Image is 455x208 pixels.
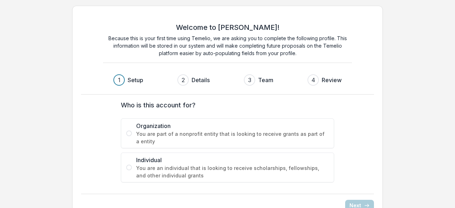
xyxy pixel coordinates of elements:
span: Individual [136,156,329,164]
span: You are part of a nonprofit entity that is looking to receive grants as part of a entity [136,130,329,145]
h2: Welcome to [PERSON_NAME]! [176,23,279,32]
div: 2 [182,76,185,84]
h3: Setup [128,76,143,84]
div: 1 [118,76,121,84]
h3: Review [322,76,342,84]
span: Organization [136,122,329,130]
p: Because this is your first time using Temelio, we are asking you to complete the following profil... [103,34,352,57]
div: 4 [311,76,315,84]
h3: Details [192,76,210,84]
span: You are an individual that is looking to receive scholarships, fellowships, and other individual ... [136,164,329,179]
h3: Team [258,76,273,84]
label: Who is this account for? [121,100,330,110]
div: 3 [248,76,251,84]
div: Progress [113,74,342,86]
